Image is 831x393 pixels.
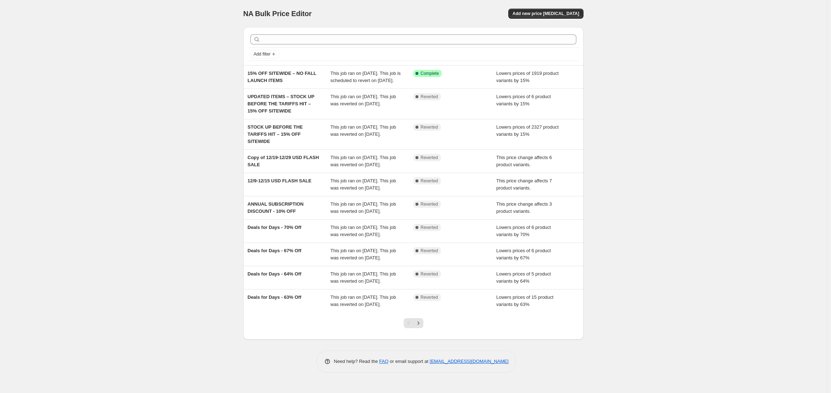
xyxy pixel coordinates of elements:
[413,318,423,328] button: Next
[331,124,396,137] span: This job ran on [DATE]. This job was reverted on [DATE].
[248,201,304,214] span: ANNUAL SUBSCRIPTION DISCOUNT - 10% OFF
[496,225,551,237] span: Lowers prices of 6 product variants by 70%
[379,359,389,364] a: FAQ
[496,71,559,83] span: Lowers prices of 1919 product variants by 15%
[496,201,552,214] span: This price change affects 3 product variants.
[430,359,509,364] a: [EMAIL_ADDRESS][DOMAIN_NAME]
[508,9,583,19] button: Add new price [MEDICAL_DATA]
[331,71,401,83] span: This job ran on [DATE]. This job is scheduled to revert on [DATE].
[496,271,551,284] span: Lowers prices of 5 product variants by 64%
[496,124,559,137] span: Lowers prices of 2327 product variants by 15%
[496,155,552,167] span: This price change affects 6 product variants.
[421,155,438,160] span: Reverted
[496,94,551,106] span: Lowers prices of 6 product variants by 15%
[331,294,396,307] span: This job ran on [DATE]. This job was reverted on [DATE].
[496,294,554,307] span: Lowers prices of 15 product variants by 63%
[248,225,301,230] span: Deals for Days - 70% Off
[496,178,552,191] span: This price change affects 7 product variants.
[334,359,379,364] span: Need help? Read the
[250,50,279,58] button: Add filter
[331,201,396,214] span: This job ran on [DATE]. This job was reverted on [DATE].
[331,271,396,284] span: This job ran on [DATE]. This job was reverted on [DATE].
[248,248,301,253] span: Deals for Days - 67% Off
[248,294,301,300] span: Deals for Days - 63% Off
[421,294,438,300] span: Reverted
[331,155,396,167] span: This job ran on [DATE]. This job was reverted on [DATE].
[331,94,396,106] span: This job ran on [DATE]. This job was reverted on [DATE].
[248,124,303,144] span: STOCK UP BEFORE THE TARIFFS HIT – 15% OFF SITEWIDE
[421,201,438,207] span: Reverted
[421,248,438,254] span: Reverted
[248,94,314,114] span: UPDATED ITEMS – STOCK UP BEFORE THE TARIFFS HIT – 15% OFF SITEWIDE
[243,10,312,18] span: NA Bulk Price Editor
[331,178,396,191] span: This job ran on [DATE]. This job was reverted on [DATE].
[331,248,396,260] span: This job ran on [DATE]. This job was reverted on [DATE].
[248,271,301,277] span: Deals for Days - 64% Off
[421,71,439,76] span: Complete
[254,51,270,57] span: Add filter
[496,248,551,260] span: Lowers prices of 6 product variants by 67%
[248,178,311,183] span: 12/9-12/15 USD FLASH SALE
[421,271,438,277] span: Reverted
[421,225,438,230] span: Reverted
[331,225,396,237] span: This job ran on [DATE]. This job was reverted on [DATE].
[389,359,430,364] span: or email support at
[248,71,316,83] span: 15% OFF SITEWIDE – NO FALL LAUNCH ITEMS
[421,178,438,184] span: Reverted
[421,124,438,130] span: Reverted
[513,11,579,16] span: Add new price [MEDICAL_DATA]
[421,94,438,100] span: Reverted
[248,155,319,167] span: Copy of 12/19-12/29 USD FLASH SALE
[404,318,423,328] nav: Pagination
